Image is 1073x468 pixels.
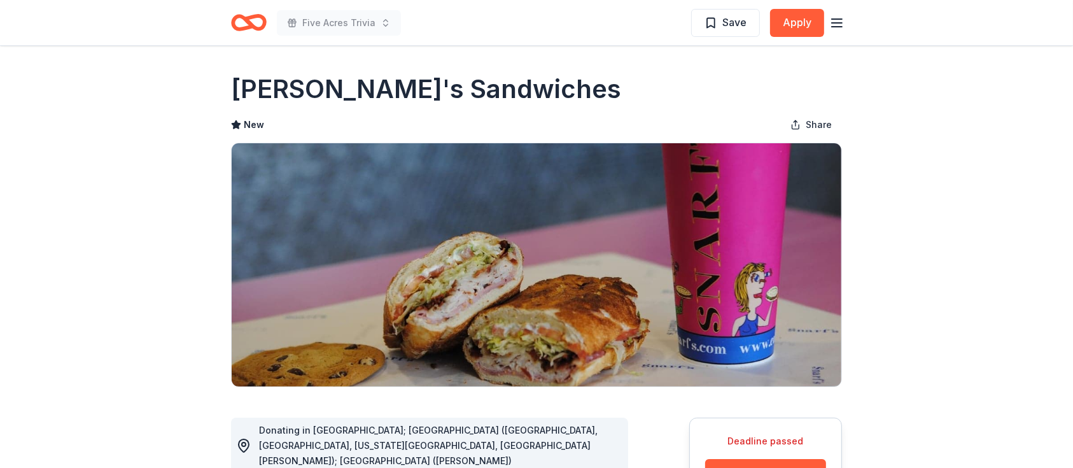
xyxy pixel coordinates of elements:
[302,15,375,31] span: Five Acres Trivia
[806,117,832,132] span: Share
[277,10,401,36] button: Five Acres Trivia
[231,71,621,107] h1: [PERSON_NAME]'s Sandwiches
[259,425,598,466] span: Donating in [GEOGRAPHIC_DATA]; [GEOGRAPHIC_DATA] ([GEOGRAPHIC_DATA], [GEOGRAPHIC_DATA], [US_STATE...
[231,8,267,38] a: Home
[770,9,824,37] button: Apply
[780,112,842,138] button: Share
[232,143,841,386] img: Image for Snarf's Sandwiches
[705,434,826,449] div: Deadline passed
[722,14,747,31] span: Save
[691,9,760,37] button: Save
[244,117,264,132] span: New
